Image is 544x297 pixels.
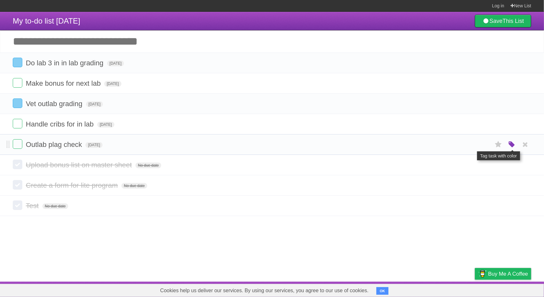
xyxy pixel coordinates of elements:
[13,98,22,108] label: Done
[445,283,459,295] a: Terms
[491,283,531,295] a: Suggest a feature
[85,142,103,148] span: [DATE]
[26,59,105,67] span: Do lab 3 in in lab grading
[467,283,483,295] a: Privacy
[121,183,147,189] span: No due date
[97,122,114,127] span: [DATE]
[475,15,531,27] a: SaveThis List
[13,78,22,88] label: Done
[13,160,22,169] label: Done
[107,61,124,66] span: [DATE]
[13,200,22,210] label: Done
[42,203,68,209] span: No due date
[478,268,487,279] img: Buy me a coffee
[26,79,102,87] span: Make bonus for next lab
[154,284,375,297] span: Cookies help us deliver our services. By using our services, you agree to our use of cookies.
[26,120,95,128] span: Handle cribs for in lab
[13,17,80,25] span: My to-do list [DATE]
[13,58,22,67] label: Done
[13,180,22,190] label: Done
[104,81,121,87] span: [DATE]
[26,202,40,210] span: Test
[492,139,504,150] label: Star task
[411,283,437,295] a: Developers
[26,141,83,148] span: Outlab plag check
[135,163,161,168] span: No due date
[26,100,84,108] span: Vet outlab grading
[503,18,524,24] b: This List
[475,268,531,280] a: Buy me a coffee
[13,119,22,128] label: Done
[26,181,120,189] span: Create a form for lite program
[376,287,389,295] button: OK
[26,161,134,169] span: Upload bonus list on master sheet
[488,268,528,279] span: Buy me a coffee
[13,139,22,149] label: Done
[86,101,103,107] span: [DATE]
[390,283,403,295] a: About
